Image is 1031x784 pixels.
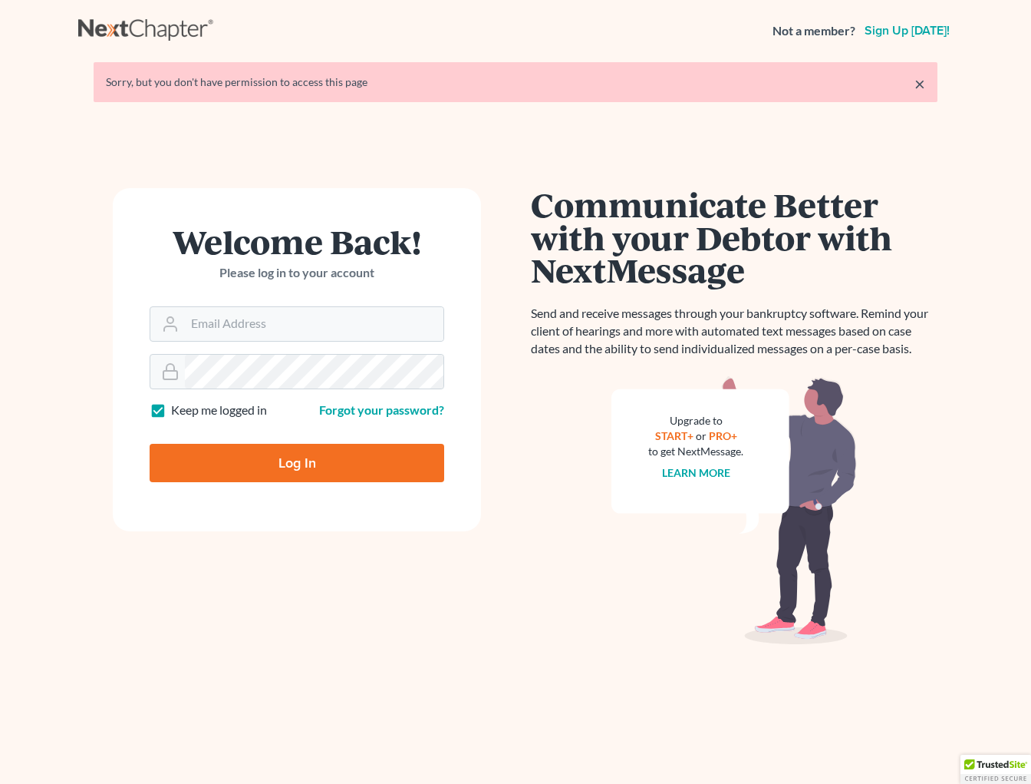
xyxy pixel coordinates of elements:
div: Sorry, but you don't have permission to access this page [106,74,925,90]
div: TrustedSite Certified [960,755,1031,784]
a: PRO+ [709,429,737,442]
img: nextmessage_bg-59042aed3d76b12b5cd301f8e5b87938c9018125f34e5fa2b7a6b67550977c72.svg [611,376,857,645]
input: Log In [150,444,444,482]
a: Learn more [662,466,730,479]
a: START+ [655,429,693,442]
p: Please log in to your account [150,264,444,282]
p: Send and receive messages through your bankruptcy software. Remind your client of hearings and mo... [531,305,937,358]
a: Sign up [DATE]! [861,25,953,37]
strong: Not a member? [772,22,855,40]
div: to get NextMessage. [648,444,743,459]
div: Upgrade to [648,413,743,428]
a: × [914,74,925,93]
h1: Communicate Better with your Debtor with NextMessage [531,188,937,286]
span: or [696,429,707,442]
label: Keep me logged in [171,402,267,419]
input: Email Address [185,307,443,341]
a: Forgot your password? [319,402,444,417]
h1: Welcome Back! [150,225,444,258]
